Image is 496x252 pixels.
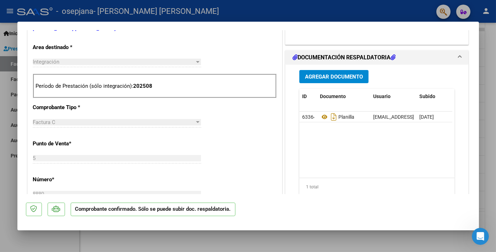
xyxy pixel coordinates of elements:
[370,89,416,104] datatable-header-cell: Usuario
[299,178,455,196] div: 1 total
[416,89,452,104] datatable-header-cell: Subido
[472,228,489,245] iframe: Intercom live chat
[133,83,153,89] strong: 202508
[419,114,434,120] span: [DATE]
[299,89,317,104] datatable-header-cell: ID
[33,119,56,125] span: Factura C
[302,114,316,120] span: 63364
[33,176,106,184] p: Número
[305,74,363,80] span: Agregar Documento
[293,53,396,62] h1: DOCUMENTACIÓN RESPALDATORIA
[299,70,369,83] button: Agregar Documento
[317,89,370,104] datatable-header-cell: Documento
[33,59,60,65] span: Integración
[329,111,338,123] i: Descargar documento
[33,140,106,148] p: Punto de Venta
[33,43,106,52] p: Area destinado *
[302,93,307,99] span: ID
[36,82,274,90] p: Período de Prestación (sólo integración):
[320,93,346,99] span: Documento
[419,93,435,99] span: Subido
[452,89,487,104] datatable-header-cell: Acción
[33,103,106,112] p: Comprobante Tipo *
[373,93,391,99] span: Usuario
[285,50,469,65] mat-expansion-panel-header: DOCUMENTACIÓN RESPALDATORIA
[285,65,469,212] div: DOCUMENTACIÓN RESPALDATORIA
[71,203,235,216] p: Comprobante confirmado. Sólo se puede subir doc. respaldatoria.
[320,114,354,120] span: Planilla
